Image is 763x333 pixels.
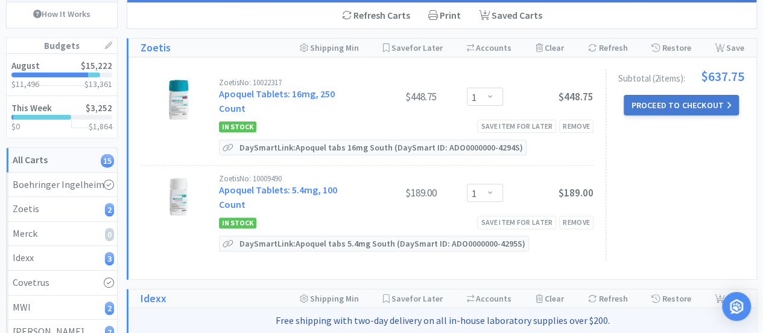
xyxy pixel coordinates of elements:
[467,289,511,308] div: Accounts
[13,177,111,193] div: Boehringer Ingelheim
[219,79,346,86] div: Zoetis No: 10022317
[141,290,166,308] a: Idexx
[89,122,112,131] h3: $
[7,271,117,296] a: Covetrus
[7,246,117,271] a: Idexx3
[7,148,117,173] a: All Carts15
[651,39,691,57] div: Restore
[105,302,114,315] i: 2
[11,61,40,70] h2: August
[300,289,359,308] div: Shipping Min
[333,3,419,28] div: Refresh Carts
[105,228,114,241] i: 0
[536,39,564,57] div: Clear
[588,39,627,57] div: Refresh
[13,250,111,266] div: Idexx
[722,292,751,321] div: Open Intercom Messenger
[470,3,551,28] a: Saved Carts
[13,300,111,315] div: MWI
[13,201,111,217] div: Zoetis
[715,39,744,57] div: Save
[86,102,112,114] span: $3,252
[93,121,112,132] span: 1,864
[7,38,117,54] h1: Budgets
[391,42,443,53] span: Save for Later
[13,275,111,291] div: Covetrus
[559,90,594,103] span: $448.75
[133,313,752,329] p: Free shipping with two-day delivery on all in-house laboratory supplies over $200.
[477,120,556,132] div: Save item for later
[219,88,335,114] a: Apoquel Tablets: 16mg, 250 Count
[219,121,256,132] span: In Stock
[467,39,511,57] div: Accounts
[477,216,556,228] div: Save item for later
[651,289,691,308] div: Restore
[7,54,117,96] a: August$15,222$11,496$13,361
[559,216,594,228] div: Remove
[13,154,48,166] strong: All Carts
[219,175,346,183] div: Zoetis No: 10009490
[236,140,526,155] p: DaySmart Link: Apoquel tabs 16mg South (DaySmart ID: ADO0000000-4294S)
[391,293,443,304] span: Save for Later
[219,218,256,228] span: In Stock
[300,39,359,57] div: Shipping Min
[236,236,528,251] p: DaySmart Link: Apoquel tabs 5.4mg South (DaySmart ID: ADO0000000-4295S)
[157,79,200,121] img: 2202423bdd2a4bf8a2b81be5094bd9e4_331805.png
[81,60,112,71] span: $15,222
[101,154,114,167] i: 15
[7,96,117,138] a: This Week$3,252$0$1,864
[588,289,627,308] div: Refresh
[624,95,738,115] button: Proceed to Checkout
[419,3,470,28] div: Print
[7,296,117,320] a: MWI2
[105,203,114,216] i: 2
[346,186,437,200] div: $189.00
[84,80,112,88] h3: $
[7,173,117,198] a: Boehringer Ingelheim
[141,39,171,57] a: Zoetis
[11,103,52,112] h2: This Week
[715,289,744,308] div: Save
[157,175,200,217] img: 9c3197e9e08541d18081ce22d21a6332_295597.png
[11,79,39,89] span: $11,496
[89,79,112,89] span: 13,361
[105,252,114,265] i: 3
[7,222,117,247] a: Merck0
[7,197,117,222] a: Zoetis2
[7,2,117,25] a: How It Works
[559,120,594,132] div: Remove
[701,70,744,83] span: $637.75
[11,121,20,132] span: $0
[346,89,437,104] div: $448.75
[536,289,564,308] div: Clear
[13,226,111,242] div: Merck
[219,184,337,210] a: Apoquel Tablets: 5.4mg, 100 Count
[559,186,594,199] span: $189.00
[618,70,744,83] div: Subtotal ( 2 item s ):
